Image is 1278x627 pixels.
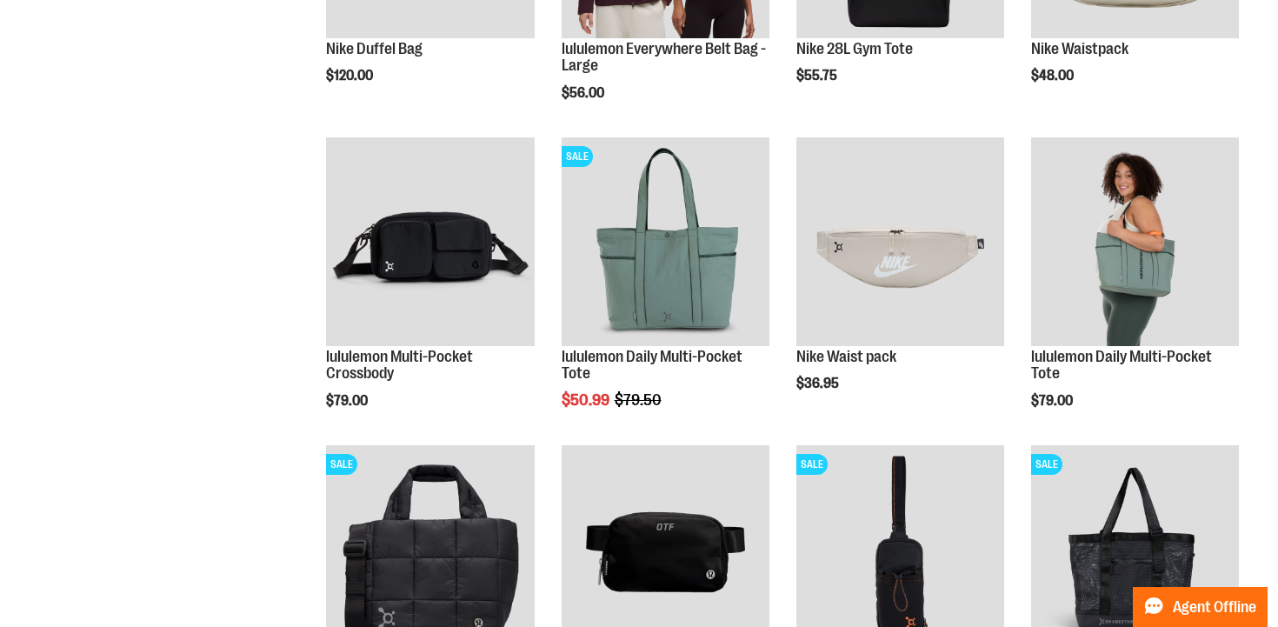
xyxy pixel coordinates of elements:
span: SALE [1031,454,1062,475]
img: Main view of 2024 Convention Nike Waistpack [796,137,1004,345]
a: Main view of 2024 Convention Nike Waistpack [796,137,1004,348]
div: product [553,129,778,453]
a: lululemon Multi-Pocket Crossbody [326,348,473,383]
a: lululemon Daily Multi-Pocket Tote [562,348,742,383]
span: $36.95 [796,376,842,391]
button: Agent Offline [1133,587,1268,627]
img: lululemon Multi-Pocket Crossbody [326,137,534,345]
a: lululemon Multi-Pocket Crossbody [326,137,534,348]
span: $79.50 [615,391,664,409]
span: Agent Offline [1173,599,1256,616]
a: Main view of 2024 Convention lululemon Daily Multi-Pocket Tote [1031,137,1239,348]
a: Nike Waistpack [1031,40,1128,57]
a: lululemon Daily Multi-Pocket Tote [1031,348,1212,383]
span: SALE [326,454,357,475]
span: $48.00 [1031,68,1076,83]
span: $55.75 [796,68,840,83]
div: product [317,129,542,453]
a: lululemon Everywhere Belt Bag - Large [562,40,766,75]
div: product [1022,129,1248,453]
span: $50.99 [562,391,612,409]
a: Nike 28L Gym Tote [796,40,913,57]
span: $79.00 [1031,393,1075,409]
span: $56.00 [562,85,607,101]
div: product [788,129,1013,436]
span: SALE [796,454,828,475]
a: Nike Waist pack [796,348,896,365]
span: $79.00 [326,393,370,409]
span: SALE [562,146,593,167]
img: lululemon Daily Multi-Pocket Tote [562,137,769,345]
span: $120.00 [326,68,376,83]
img: Main view of 2024 Convention lululemon Daily Multi-Pocket Tote [1031,137,1239,345]
a: Nike Duffel Bag [326,40,423,57]
a: lululemon Daily Multi-Pocket ToteSALE [562,137,769,348]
